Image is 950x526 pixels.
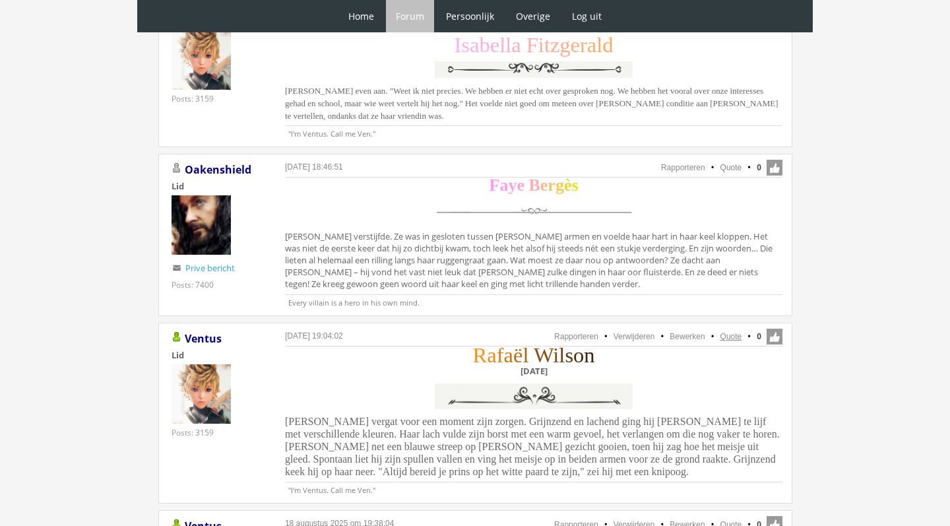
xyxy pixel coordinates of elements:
[670,332,705,341] a: Bewerken
[490,176,500,195] span: F
[172,195,231,255] img: Oakenshield
[596,33,602,57] span: l
[285,180,782,293] div: [PERSON_NAME] verstijfde. Ze was in gesloten tussen [PERSON_NAME] armen en voelde haar hart in ha...
[661,163,705,172] a: Rapporteren
[185,162,251,177] a: Oakenshield
[757,331,761,343] span: 0
[565,343,573,367] span: s
[172,279,214,290] div: Posts: 7400
[285,125,782,139] p: "I'm Ventus. Call me Ven."
[538,33,544,57] span: i
[473,343,488,367] span: R
[185,262,235,274] a: Prive bericht
[431,58,636,81] img: y0w1XJ0.png
[285,331,343,341] a: [DATE] 19:04:02
[559,33,570,57] span: g
[511,33,521,57] span: a
[757,162,761,174] span: 0
[580,33,587,57] span: r
[285,416,780,477] span: [PERSON_NAME] vergat voor een moment zijn zorgen. Grijnzend en lachend ging hij [PERSON_NAME] te ...
[172,364,231,424] img: Ventus
[490,33,499,57] span: e
[767,160,782,176] span: Like deze post
[602,33,613,57] span: d
[497,343,504,367] span: f
[513,343,522,367] span: ë
[172,349,264,361] div: Lid
[487,343,496,367] span: a
[540,176,548,195] span: e
[505,33,511,57] span: l
[479,33,490,57] span: b
[584,343,594,367] span: n
[172,93,214,104] div: Posts: 3159
[550,33,559,57] span: z
[470,33,479,57] span: a
[285,482,782,495] p: "I'm Ventus. Call me Ven."
[571,176,578,195] span: s
[285,162,343,172] a: [DATE] 18:46:51
[522,343,528,367] span: l
[573,343,584,367] span: o
[528,176,540,195] span: B
[172,163,182,174] img: Gebruiker is offline
[172,30,231,90] img: Ventus
[172,332,182,343] img: Gebruiker is online
[720,332,742,341] a: Quote
[499,33,505,57] span: l
[564,176,572,195] span: è
[571,33,580,57] span: e
[553,343,559,367] span: i
[455,33,462,57] span: I
[461,33,470,57] span: s
[431,197,636,227] img: scheidingslijn.png
[587,33,596,57] span: a
[285,86,778,121] span: [PERSON_NAME] even aan. "Weet ik niet precies. We hebben er niet echt over gesproken nog. We hebb...
[172,180,264,192] div: Lid
[554,332,598,341] a: Rapporteren
[508,176,517,195] span: y
[285,294,782,308] p: Every villain is a hero in his own mind.
[526,33,538,57] span: F
[517,176,524,195] span: e
[555,176,564,195] span: g
[544,33,550,57] span: t
[172,427,214,438] div: Posts: 3159
[559,343,565,367] span: l
[499,176,508,195] span: a
[504,343,513,367] span: a
[185,331,222,346] a: Ventus
[534,343,553,367] span: W
[521,365,548,377] b: [DATE]
[431,380,636,412] img: LK3TOVS.png
[614,332,655,341] a: Verwijderen
[720,163,742,172] a: Quote
[548,176,555,195] span: r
